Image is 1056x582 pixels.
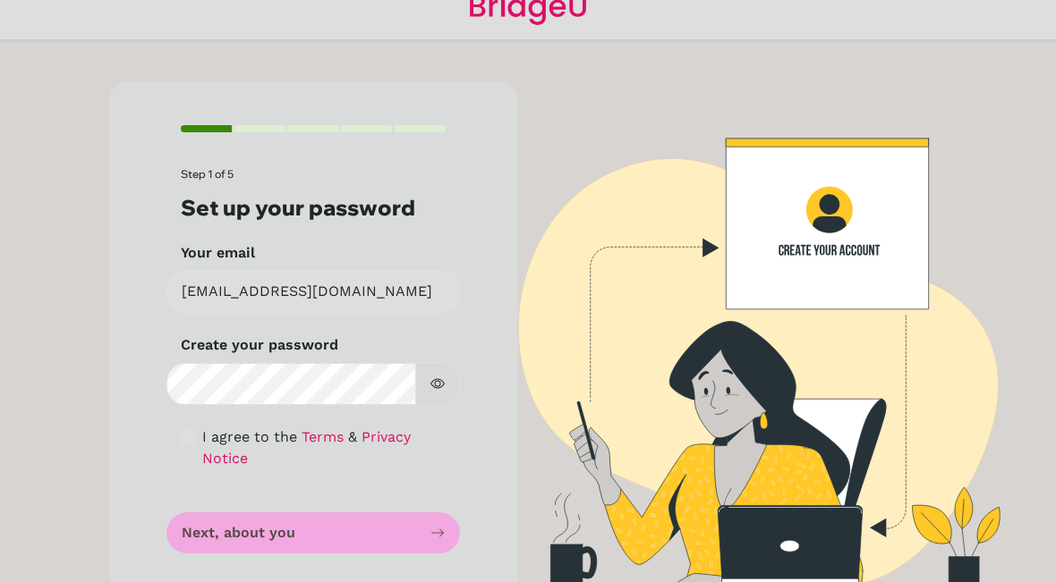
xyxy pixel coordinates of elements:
span: & [348,428,357,445]
label: Create your password [181,334,338,356]
a: Terms [302,428,344,445]
a: Privacy Notice [202,428,411,467]
input: Insert your email* [166,271,460,313]
h3: Set up your password [181,195,446,221]
span: Step 1 of 5 [181,167,234,181]
span: I agree to the [202,428,297,445]
label: Your email [181,242,255,264]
